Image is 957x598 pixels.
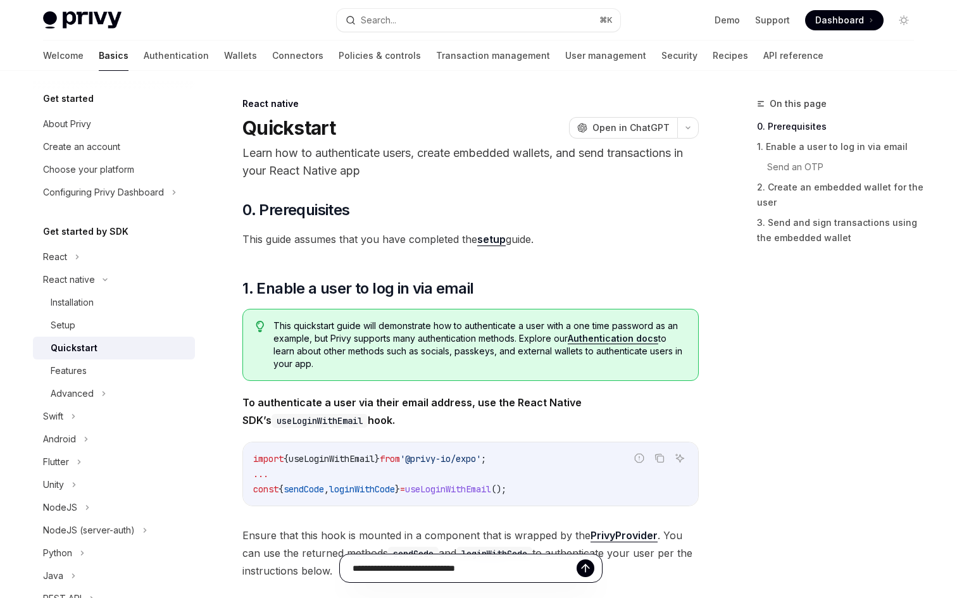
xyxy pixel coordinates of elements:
span: sendCode [284,483,324,495]
a: Create an account [33,135,195,158]
a: Policies & controls [339,40,421,71]
span: (); [491,483,506,495]
span: '@privy-io/expo' [400,453,481,464]
div: Swift [43,409,63,424]
div: Features [51,363,87,378]
a: Installation [33,291,195,314]
div: Java [43,568,63,583]
h1: Quickstart [242,116,336,139]
a: 0. Prerequisites [757,116,924,137]
code: useLoginWithEmail [272,414,368,428]
p: Learn how to authenticate users, create embedded wallets, and send transactions in your React Nat... [242,144,699,180]
button: Send message [577,559,594,577]
span: useLoginWithEmail [405,483,491,495]
div: Search... [361,13,396,28]
span: 1. Enable a user to log in via email [242,278,473,299]
code: loginWithCode [456,547,532,561]
span: , [324,483,329,495]
a: Quickstart [33,337,195,359]
div: Python [43,545,72,561]
span: This guide assumes that you have completed the guide. [242,230,699,248]
a: Security [661,40,697,71]
button: Report incorrect code [631,450,647,466]
span: loginWithCode [329,483,395,495]
a: Dashboard [805,10,884,30]
a: Features [33,359,195,382]
span: import [253,453,284,464]
div: Quickstart [51,340,97,356]
h5: Get started by SDK [43,224,128,239]
span: const [253,483,278,495]
a: Support [755,14,790,27]
span: ⌘ K [599,15,613,25]
a: Authentication docs [568,333,658,344]
span: } [375,453,380,464]
div: Installation [51,295,94,310]
span: { [284,453,289,464]
a: Wallets [224,40,257,71]
div: React [43,249,67,265]
a: setup [477,233,506,246]
div: Unity [43,477,64,492]
span: useLoginWithEmail [289,453,375,464]
div: Setup [51,318,75,333]
div: React native [242,97,699,110]
div: Flutter [43,454,69,470]
a: User management [565,40,646,71]
a: Basics [99,40,128,71]
span: ... [253,468,268,480]
a: Recipes [713,40,748,71]
span: Dashboard [815,14,864,27]
div: Advanced [51,386,94,401]
a: Welcome [43,40,84,71]
svg: Tip [256,321,265,332]
a: Demo [715,14,740,27]
span: = [400,483,405,495]
span: from [380,453,400,464]
span: { [278,483,284,495]
a: 3. Send and sign transactions using the embedded wallet [757,213,924,248]
button: Ask AI [672,450,688,466]
span: This quickstart guide will demonstrate how to authenticate a user with a one time password as an ... [273,320,685,370]
img: light logo [43,11,122,29]
div: NodeJS [43,500,77,515]
a: 2. Create an embedded wallet for the user [757,177,924,213]
div: About Privy [43,116,91,132]
div: Choose your platform [43,162,134,177]
a: Transaction management [436,40,550,71]
a: PrivyProvider [591,529,658,542]
span: Open in ChatGPT [592,121,670,134]
button: Open in ChatGPT [569,117,677,139]
div: Configuring Privy Dashboard [43,185,164,200]
a: API reference [763,40,823,71]
span: } [395,483,400,495]
a: About Privy [33,113,195,135]
code: sendCode [388,547,439,561]
a: 1. Enable a user to log in via email [757,137,924,157]
div: NodeJS (server-auth) [43,523,135,538]
span: On this page [770,96,827,111]
a: Send an OTP [767,157,924,177]
a: Setup [33,314,195,337]
button: Copy the contents from the code block [651,450,668,466]
strong: To authenticate a user via their email address, use the React Native SDK’s hook. [242,396,582,427]
span: 0. Prerequisites [242,200,349,220]
a: Connectors [272,40,323,71]
span: ; [481,453,486,464]
div: React native [43,272,95,287]
a: Choose your platform [33,158,195,181]
h5: Get started [43,91,94,106]
div: Android [43,432,76,447]
button: Toggle dark mode [894,10,914,30]
button: Search...⌘K [337,9,620,32]
span: Ensure that this hook is mounted in a component that is wrapped by the . You can use the returned... [242,526,699,580]
div: Create an account [43,139,120,154]
a: Authentication [144,40,209,71]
